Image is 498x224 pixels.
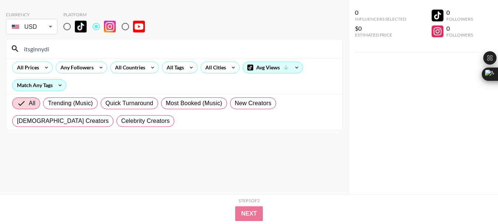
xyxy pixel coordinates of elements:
div: Estimated Price [355,32,406,38]
div: All Prices [13,62,41,73]
div: Platform [63,12,151,17]
div: 0 [355,9,406,16]
span: Quick Turnaround [105,99,153,108]
span: Celebrity Creators [121,117,170,125]
span: [DEMOGRAPHIC_DATA] Creators [17,117,109,125]
div: $0 [355,25,406,32]
span: Most Booked (Music) [166,99,222,108]
img: Instagram [104,21,116,32]
span: New Creators [235,99,272,108]
span: Trending (Music) [48,99,93,108]
div: 0 [446,25,473,32]
div: USD [7,20,56,33]
div: Match Any Tags [13,80,66,91]
button: Next [235,206,263,221]
img: TikTok [75,21,87,32]
div: All Tags [162,62,185,73]
div: Step 1 of 2 [238,198,260,203]
div: All Cities [201,62,227,73]
input: Search by User Name [20,43,338,55]
img: YouTube [133,21,145,32]
div: Followers [446,32,473,38]
div: Any Followers [56,62,95,73]
div: All Countries [111,62,147,73]
div: Followers [446,16,473,22]
div: Currency [6,12,58,17]
div: Avg Views [243,62,303,73]
div: 0 [446,9,473,16]
span: All [29,99,35,108]
div: Influencers Selected [355,16,406,22]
